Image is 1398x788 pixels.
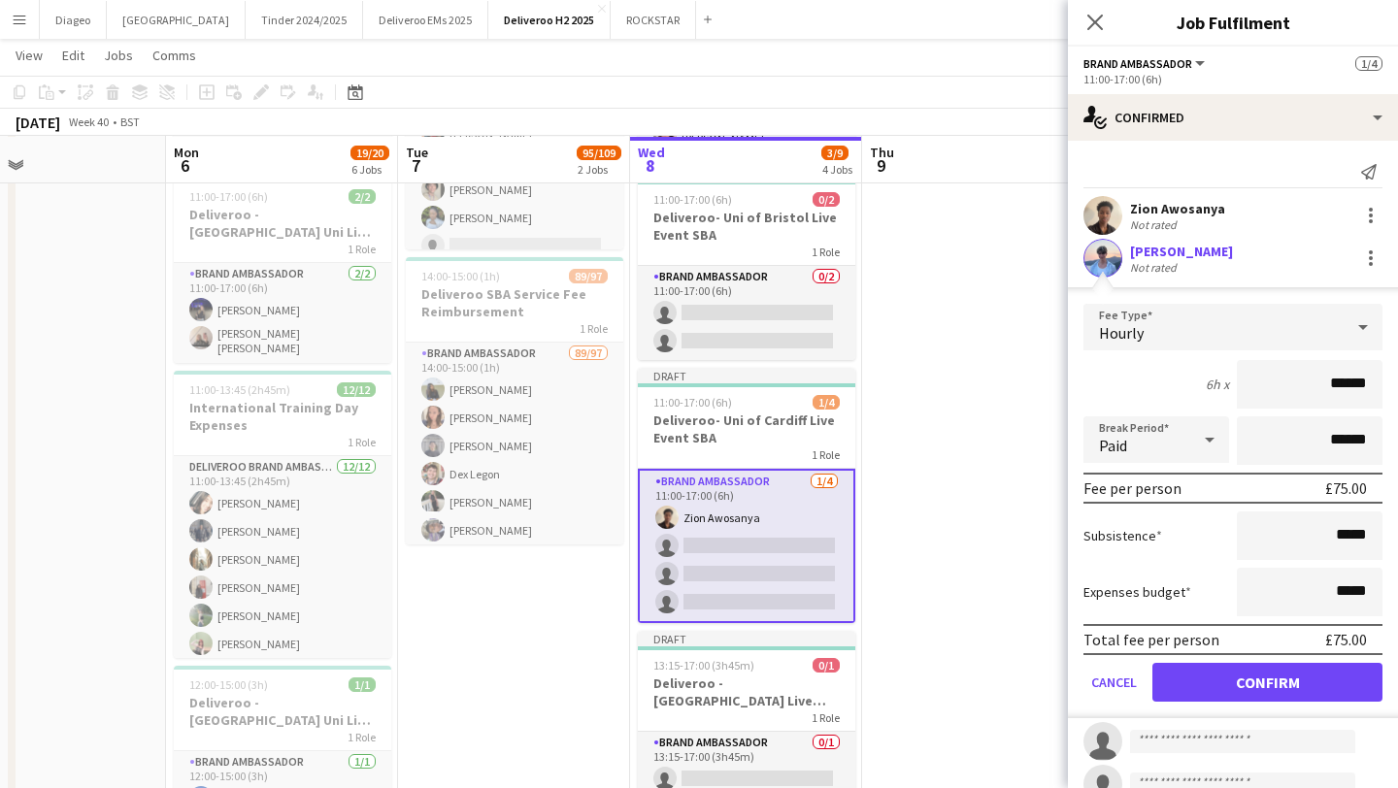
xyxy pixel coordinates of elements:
[870,144,894,161] span: Thu
[488,1,611,39] button: Deliveroo H2 2025
[653,395,732,410] span: 11:00-17:00 (6h)
[813,395,840,410] span: 1/4
[822,162,852,177] div: 4 Jobs
[174,694,391,729] h3: Deliveroo - [GEOGRAPHIC_DATA] Uni Live Event SBA
[1325,478,1367,498] div: £75.00
[1130,217,1181,232] div: Not rated
[406,257,623,544] app-job-card: 14:00-15:00 (1h)89/97Deliveroo SBA Service Fee Reimbursement1 RoleBrand Ambassador89/9714:00-15:0...
[635,154,665,177] span: 8
[1355,56,1382,71] span: 1/4
[246,1,363,39] button: Tinder 2024/2025
[653,192,732,207] span: 11:00-17:00 (6h)
[350,146,389,160] span: 19/20
[349,677,376,692] span: 1/1
[145,43,204,68] a: Comms
[638,165,855,360] app-job-card: Draft11:00-17:00 (6h)0/2Deliveroo- Uni of Bristol Live Event SBA1 RoleBrand Ambassador0/211:00-17...
[1083,56,1192,71] span: Brand Ambassador
[638,674,855,709] h3: Deliveroo - [GEOGRAPHIC_DATA] Live Event SBA
[1325,630,1367,649] div: £75.00
[406,30,623,406] app-card-role: Brand Ambassador6/1211:00-12:00 (1h)[PERSON_NAME][PERSON_NAME][PERSON_NAME][PERSON_NAME][PERSON_N...
[638,368,855,623] app-job-card: Draft11:00-17:00 (6h)1/4Deliveroo- Uni of Cardiff Live Event SBA1 RoleBrand Ambassador1/411:00-17...
[152,47,196,64] span: Comms
[580,321,608,336] span: 1 Role
[638,266,855,360] app-card-role: Brand Ambassador0/211:00-17:00 (6h)
[638,411,855,446] h3: Deliveroo- Uni of Cardiff Live Event SBA
[577,146,621,160] span: 95/109
[348,242,376,256] span: 1 Role
[812,710,840,725] span: 1 Role
[189,677,268,692] span: 12:00-15:00 (3h)
[1099,323,1144,343] span: Hourly
[813,658,840,673] span: 0/1
[104,47,133,64] span: Jobs
[171,154,199,177] span: 6
[174,206,391,241] h3: Deliveroo - [GEOGRAPHIC_DATA] Uni Live Event SBA
[1099,436,1127,455] span: Paid
[40,1,107,39] button: Diageo
[1206,376,1229,393] div: 6h x
[638,209,855,244] h3: Deliveroo- Uni of Bristol Live Event SBA
[1130,243,1233,260] div: [PERSON_NAME]
[1130,260,1181,275] div: Not rated
[638,631,855,646] div: Draft
[569,269,608,283] span: 89/97
[174,144,199,161] span: Mon
[638,368,855,383] div: Draft
[1083,478,1182,498] div: Fee per person
[351,162,388,177] div: 6 Jobs
[1083,72,1382,86] div: 11:00-17:00 (6h)
[174,178,391,363] app-job-card: 11:00-17:00 (6h)2/2Deliveroo - [GEOGRAPHIC_DATA] Uni Live Event SBA1 RoleBrand Ambassador2/211:00...
[363,1,488,39] button: Deliveroo EMs 2025
[174,371,391,658] app-job-card: 11:00-13:45 (2h45m)12/12International Training Day Expenses1 RoleDeliveroo Brand Ambassador12/121...
[337,382,376,397] span: 12/12
[96,43,141,68] a: Jobs
[611,1,696,39] button: ROCKSTAR
[812,245,840,259] span: 1 Role
[189,189,268,204] span: 11:00-17:00 (6h)
[578,162,620,177] div: 2 Jobs
[1083,663,1145,702] button: Cancel
[16,113,60,132] div: [DATE]
[1083,630,1219,649] div: Total fee per person
[421,269,500,283] span: 14:00-15:00 (1h)
[1130,200,1225,217] div: Zion Awosanya
[174,263,391,363] app-card-role: Brand Ambassador2/211:00-17:00 (6h)[PERSON_NAME][PERSON_NAME] [PERSON_NAME]
[8,43,50,68] a: View
[62,47,84,64] span: Edit
[107,1,246,39] button: [GEOGRAPHIC_DATA]
[406,144,428,161] span: Tue
[1083,527,1162,544] label: Subsistence
[348,435,376,449] span: 1 Role
[64,115,113,129] span: Week 40
[120,115,140,129] div: BST
[189,382,290,397] span: 11:00-13:45 (2h45m)
[348,730,376,744] span: 1 Role
[813,192,840,207] span: 0/2
[1083,56,1208,71] button: Brand Ambassador
[653,658,754,673] span: 13:15-17:00 (3h45m)
[638,144,665,161] span: Wed
[1068,10,1398,35] h3: Job Fulfilment
[1083,583,1191,601] label: Expenses budget
[867,154,894,177] span: 9
[812,447,840,462] span: 1 Role
[349,189,376,204] span: 2/2
[821,146,849,160] span: 3/9
[16,47,43,64] span: View
[54,43,92,68] a: Edit
[174,399,391,434] h3: International Training Day Expenses
[406,285,623,320] h3: Deliveroo SBA Service Fee Reimbursement
[403,154,428,177] span: 7
[1152,663,1382,702] button: Confirm
[638,469,855,623] app-card-role: Brand Ambassador1/411:00-17:00 (6h)Zion Awosanya
[1068,94,1398,141] div: Confirmed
